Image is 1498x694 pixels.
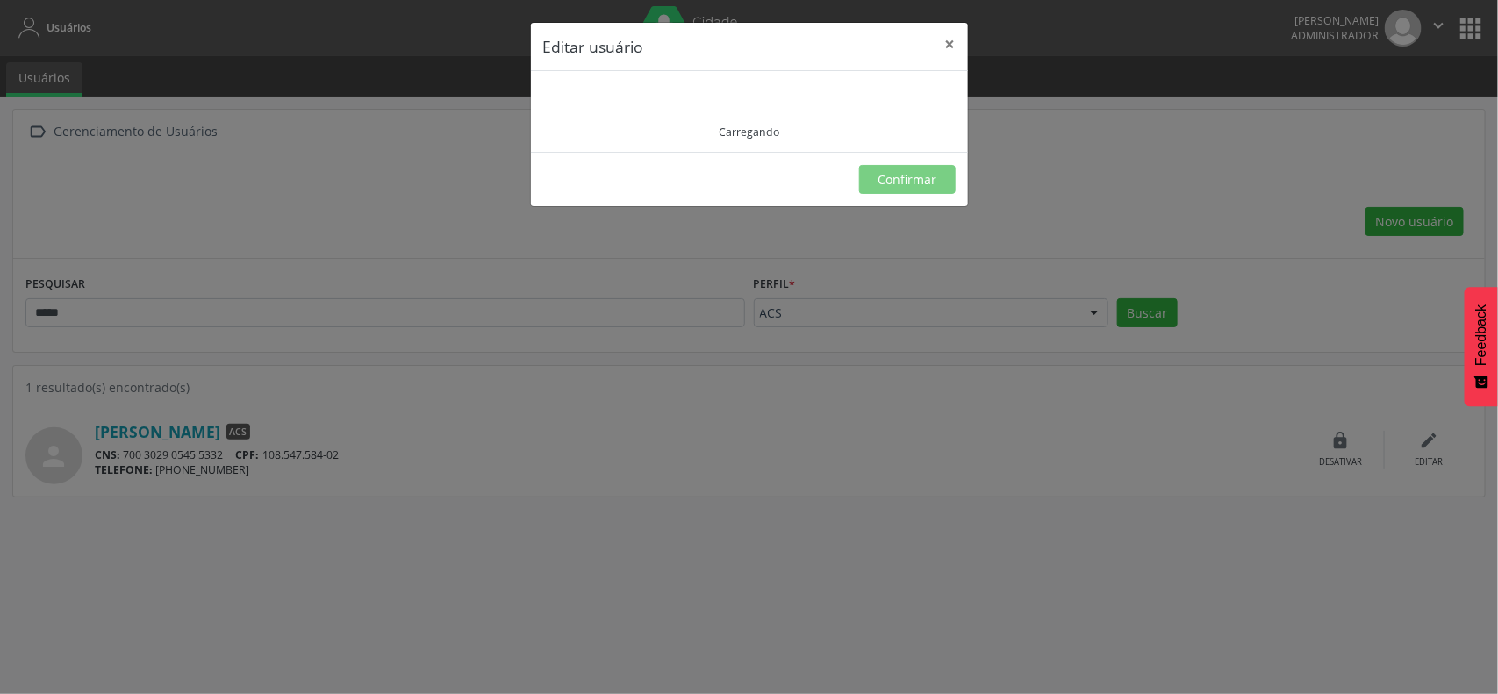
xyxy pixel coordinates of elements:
span: Confirmar [878,171,936,188]
h5: Editar usuário [543,35,644,58]
span: Feedback [1473,304,1489,366]
button: Confirmar [859,165,956,195]
button: Close [933,23,968,66]
button: Feedback - Mostrar pesquisa [1465,287,1498,406]
div: Carregando [719,125,779,140]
